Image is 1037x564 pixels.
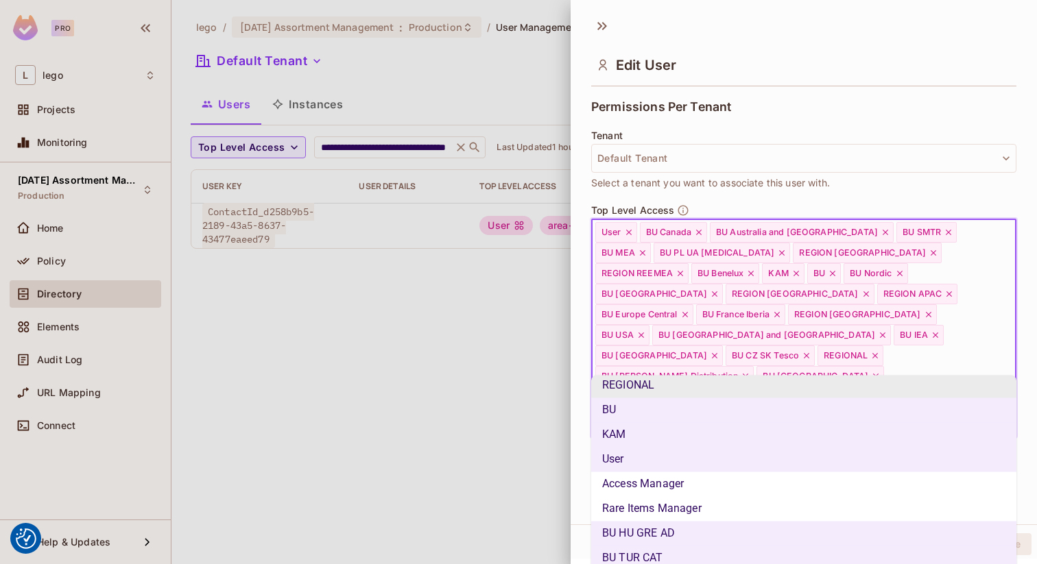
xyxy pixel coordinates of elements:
li: BU HU GRE AD [591,522,1016,546]
button: Consent Preferences [16,528,36,549]
span: BU [GEOGRAPHIC_DATA] and [GEOGRAPHIC_DATA] [658,330,875,341]
li: REGIONAL [591,373,1016,398]
img: Revisit consent button [16,528,36,549]
span: BU [PERSON_NAME] Distribution [601,371,738,382]
div: KAM [762,263,804,284]
span: REGION [GEOGRAPHIC_DATA] [794,309,921,320]
span: BU SMTR [903,227,941,238]
span: BU Nordic [850,268,892,279]
span: BU [813,268,825,279]
li: KAM [591,423,1016,447]
span: Edit User [616,57,676,73]
button: Default Tenant [591,144,1016,173]
li: User [591,447,1016,472]
span: REGION [GEOGRAPHIC_DATA] [732,289,859,299]
span: BU Australia and [GEOGRAPHIC_DATA] [716,227,878,238]
div: BU CZ SK Tesco [726,345,815,366]
span: REGION [GEOGRAPHIC_DATA] [799,247,926,258]
span: REGIONAL [824,350,868,361]
div: BU [GEOGRAPHIC_DATA] [595,284,723,304]
li: Rare Items Manager [591,497,1016,522]
div: BU [GEOGRAPHIC_DATA] [756,366,884,387]
span: Top Level Access [591,205,674,216]
div: BU [PERSON_NAME] Distribution [595,366,754,387]
div: BU PL UA [MEDICAL_DATA] [654,243,790,263]
div: BU MEA [595,243,651,263]
div: BU Europe Central [595,304,693,325]
span: BU Europe Central [601,309,678,320]
span: BU [GEOGRAPHIC_DATA] [601,289,707,299]
span: REGION REEMEA [601,268,673,279]
span: BU CZ SK Tesco [732,350,799,361]
div: BU IEA [894,325,944,345]
span: BU MEA [601,247,635,258]
span: Permissions Per Tenant [591,100,731,114]
div: BU [807,263,841,284]
div: REGIONAL [818,345,883,366]
div: BU Canada [640,222,707,243]
span: BU Benelux [698,268,744,279]
span: BU USA [601,330,634,341]
div: BU France Iberia [696,304,785,325]
div: BU SMTR [896,222,957,243]
span: Select a tenant you want to associate this user with. [591,175,830,191]
span: BU Canada [646,227,691,238]
div: BU Australia and [GEOGRAPHIC_DATA] [710,222,894,243]
span: User [601,227,621,238]
span: KAM [768,268,788,279]
span: Tenant [591,130,623,141]
div: BU [GEOGRAPHIC_DATA] [595,345,723,366]
div: BU USA [595,325,649,345]
span: BU France Iberia [702,309,770,320]
span: BU PL UA [MEDICAL_DATA] [660,247,774,258]
span: REGION APAC [883,289,942,299]
li: BU [591,398,1016,423]
div: REGION [GEOGRAPHIC_DATA] [788,304,937,325]
span: BU [GEOGRAPHIC_DATA] [601,350,707,361]
div: REGION APAC [877,284,958,304]
div: REGION [GEOGRAPHIC_DATA] [793,243,942,263]
div: BU Nordic [844,263,907,284]
div: BU [GEOGRAPHIC_DATA] and [GEOGRAPHIC_DATA] [652,325,891,345]
div: REGION REEMEA [595,263,689,284]
span: BU IEA [900,330,928,341]
div: REGION [GEOGRAPHIC_DATA] [726,284,874,304]
span: BU [GEOGRAPHIC_DATA] [763,371,868,382]
li: Access Manager [591,472,1016,497]
button: Close [1009,326,1012,329]
div: BU Benelux [691,263,760,284]
div: User [595,222,637,243]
